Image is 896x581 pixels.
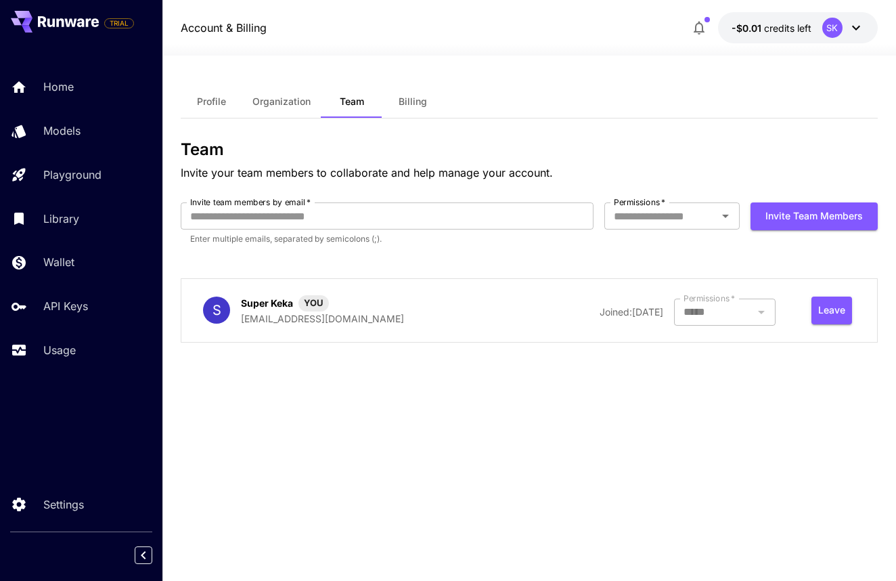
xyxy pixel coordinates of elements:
[252,95,311,108] span: Organization
[43,167,102,183] p: Playground
[43,298,88,314] p: API Keys
[197,95,226,108] span: Profile
[145,543,162,567] div: Collapse sidebar
[614,196,665,208] label: Permissions
[43,254,74,270] p: Wallet
[181,165,878,181] p: Invite your team members to collaborate and help manage your account.
[241,296,293,310] p: Super Keka
[43,211,79,227] p: Library
[764,22,811,34] span: credits left
[241,311,404,326] p: [EMAIL_ADDRESS][DOMAIN_NAME]
[718,12,878,43] button: -$0.00879SK
[43,79,74,95] p: Home
[399,95,427,108] span: Billing
[190,196,311,208] label: Invite team members by email
[600,306,663,318] span: Joined: [DATE]
[43,123,81,139] p: Models
[135,546,152,564] button: Collapse sidebar
[684,293,735,304] label: Permissions
[181,20,267,36] a: Account & Billing
[105,18,133,28] span: TRIAL
[732,21,811,35] div: -$0.00879
[811,297,852,324] button: Leave
[340,95,364,108] span: Team
[43,496,84,513] p: Settings
[104,15,134,31] span: Add your payment card to enable full platform functionality.
[822,18,843,38] div: SK
[43,342,76,358] p: Usage
[298,297,329,310] span: YOU
[716,207,735,225] button: Open
[181,20,267,36] nav: breadcrumb
[751,202,878,230] button: Invite team members
[203,297,230,324] div: S
[181,140,878,159] h3: Team
[190,232,584,246] p: Enter multiple emails, separated by semicolons (;).
[732,22,764,34] span: -$0.01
